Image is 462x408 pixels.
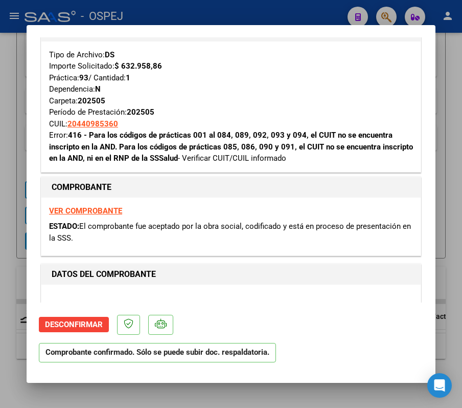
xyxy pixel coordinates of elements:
span: Desconfirmar [45,320,103,329]
strong: 93 [79,73,88,82]
strong: N [95,84,101,94]
strong: 416 - Para los códigos de prácticas 001 al 084, 089, 092, 093 y 094, el CUIT no se encuentra insc... [49,131,413,163]
p: Comprobante confirmado. Sólo se puede subir doc. respaldatoria. [39,343,276,363]
strong: 1 [126,73,130,82]
strong: 202505 [127,108,154,117]
div: Tipo de Archivo: Importe Solicitado: Práctica: / Cantidad: Dependencia: Carpeta: Período de Prest... [49,49,413,164]
div: Open Intercom Messenger [427,373,452,398]
strong: DS [105,50,114,59]
a: VER COMPROBANTE [49,206,122,216]
span: ESTADO: [49,222,79,231]
strong: COMPROBANTE [52,182,111,192]
button: Desconfirmar [39,317,109,332]
strong: $ 632.958,86 [114,61,162,71]
span: El comprobante fue aceptado por la obra social, codificado y está en proceso de presentación en l... [49,222,411,243]
strong: 202505 [78,96,105,105]
p: CUIT [49,300,158,312]
span: 20440985360 [67,119,118,128]
strong: DATOS DEL COMPROBANTE [52,269,156,279]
